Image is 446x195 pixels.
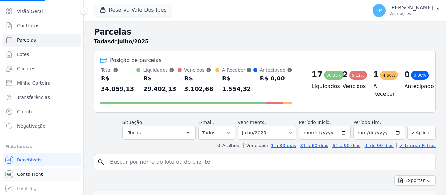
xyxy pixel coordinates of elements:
label: Situação: [122,120,144,125]
button: Aplicar [407,126,436,140]
label: Vencidos: [243,143,268,148]
div: 4,56% [380,71,398,80]
div: R$ 3.102,68 [184,73,215,94]
a: 31 a 60 dias [300,143,328,148]
div: Vencidos [184,67,215,73]
button: HM [PERSON_NAME] Ver opções [367,1,446,20]
span: Contratos [17,22,39,29]
span: Clientes [17,65,35,72]
div: 9,11% [349,71,367,80]
div: R$ 1.554,32 [222,73,253,94]
span: Crédito [17,108,34,115]
a: Recebíveis [3,153,81,166]
div: Antecipado [260,67,292,73]
a: Crédito [3,105,81,118]
a: Transferências [3,91,81,104]
span: Lotes [17,51,29,58]
span: Parcelas [17,37,36,43]
div: A Receber [222,67,253,73]
label: Período Inicío: [299,120,331,125]
a: Parcelas [3,34,81,47]
a: 1 a 30 dias [271,143,296,148]
label: Período Fim: [353,119,405,126]
div: 17 [312,69,323,80]
a: Clientes [3,62,81,75]
a: Visão Geral [3,5,81,18]
span: Conta Hent [17,171,43,177]
h4: Antecipado [404,82,425,90]
input: Buscar por nome do lote ou do cliente [106,156,433,169]
h4: Vencidos [342,82,363,90]
p: de [94,38,149,46]
label: E-mail: [198,120,214,125]
div: R$ 0,00 [260,73,292,84]
div: 2 [342,69,348,80]
div: Liquidados [143,67,178,73]
h4: Liquidados [312,82,332,90]
div: 0 [404,69,410,80]
span: Recebíveis [17,157,41,163]
div: Total [101,67,136,73]
span: Visão Geral [17,8,43,15]
button: Reserva Vale Dos Ipes [94,4,172,16]
a: 61 a 90 dias [332,143,360,148]
label: Vencimento: [238,120,266,125]
h4: A Receber [374,82,394,98]
a: + de 90 dias [365,143,394,148]
a: Negativação [3,119,81,132]
div: Plataformas [5,143,78,151]
i: search [97,158,105,166]
div: 0,00% [411,71,429,80]
span: Transferências [17,94,50,101]
a: Minha Carteira [3,77,81,90]
a: Lotes [3,48,81,61]
button: Todos [122,126,196,140]
div: R$ 29.402,13 [143,73,178,94]
strong: Todas [94,38,111,45]
a: Contratos [3,19,81,32]
div: 86,33% [324,71,344,80]
div: Posição de parcelas [110,56,162,64]
p: [PERSON_NAME] [390,5,433,11]
a: ✗ Limpar Filtros [396,143,436,148]
p: Ver opções [390,11,433,16]
span: HM [375,8,383,13]
button: Exportar [394,175,436,186]
span: Todos [128,129,141,137]
div: 1 [374,69,379,80]
a: Conta Hent [3,168,81,181]
span: Negativação [17,123,46,129]
div: R$ 34.059,13 [101,73,136,94]
span: Minha Carteira [17,80,51,86]
strong: Julho/2025 [118,38,149,45]
h2: Parcelas [94,26,436,38]
label: ↯ Atalhos [217,143,239,148]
